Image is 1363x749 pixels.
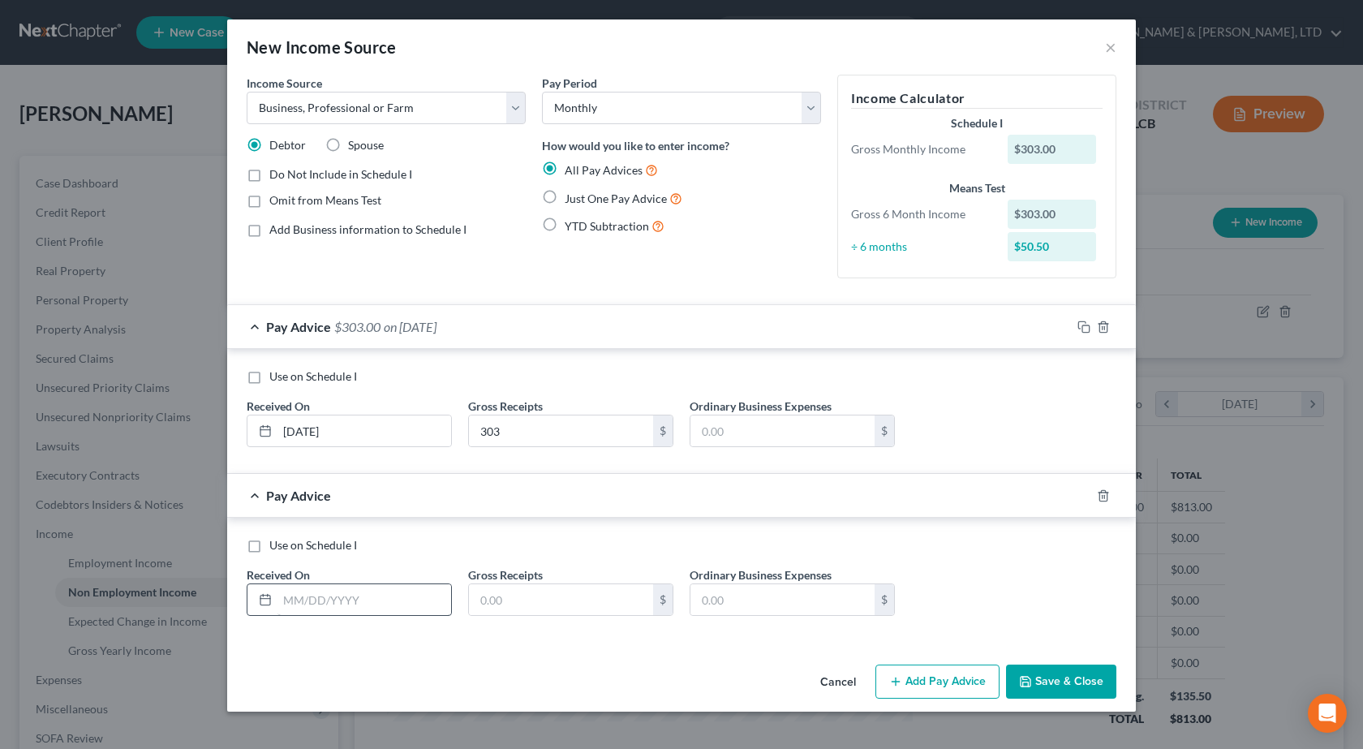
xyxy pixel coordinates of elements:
[1008,232,1097,261] div: $50.50
[851,88,1103,109] h5: Income Calculator
[565,192,667,205] span: Just One Pay Advice
[565,219,649,233] span: YTD Subtraction
[277,415,451,446] input: MM/DD/YYYY
[875,665,1000,699] button: Add Pay Advice
[468,566,543,583] label: Gross Receipts
[469,584,653,615] input: 0.00
[269,538,357,552] span: Use on Schedule I
[843,141,1000,157] div: Gross Monthly Income
[469,415,653,446] input: 0.00
[348,138,384,152] span: Spouse
[334,319,381,334] span: $303.00
[247,399,310,413] span: Received On
[247,76,322,90] span: Income Source
[269,369,357,383] span: Use on Schedule I
[1008,200,1097,229] div: $303.00
[875,415,894,446] div: $
[542,75,597,92] label: Pay Period
[690,398,832,415] label: Ordinary Business Expenses
[807,666,869,699] button: Cancel
[690,566,832,583] label: Ordinary Business Expenses
[565,163,643,177] span: All Pay Advices
[266,488,331,503] span: Pay Advice
[843,239,1000,255] div: ÷ 6 months
[269,222,467,236] span: Add Business information to Schedule I
[1308,694,1347,733] div: Open Intercom Messenger
[851,115,1103,131] div: Schedule I
[269,138,306,152] span: Debtor
[542,137,729,154] label: How would you like to enter income?
[1105,37,1116,57] button: ×
[247,568,310,582] span: Received On
[690,584,875,615] input: 0.00
[277,584,451,615] input: MM/DD/YYYY
[468,398,543,415] label: Gross Receipts
[653,584,673,615] div: $
[851,180,1103,196] div: Means Test
[690,415,875,446] input: 0.00
[875,584,894,615] div: $
[843,206,1000,222] div: Gross 6 Month Income
[1006,665,1116,699] button: Save & Close
[269,193,381,207] span: Omit from Means Test
[266,319,331,334] span: Pay Advice
[653,415,673,446] div: $
[1008,135,1097,164] div: $303.00
[269,167,412,181] span: Do Not Include in Schedule I
[384,319,436,334] span: on [DATE]
[247,36,397,58] div: New Income Source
